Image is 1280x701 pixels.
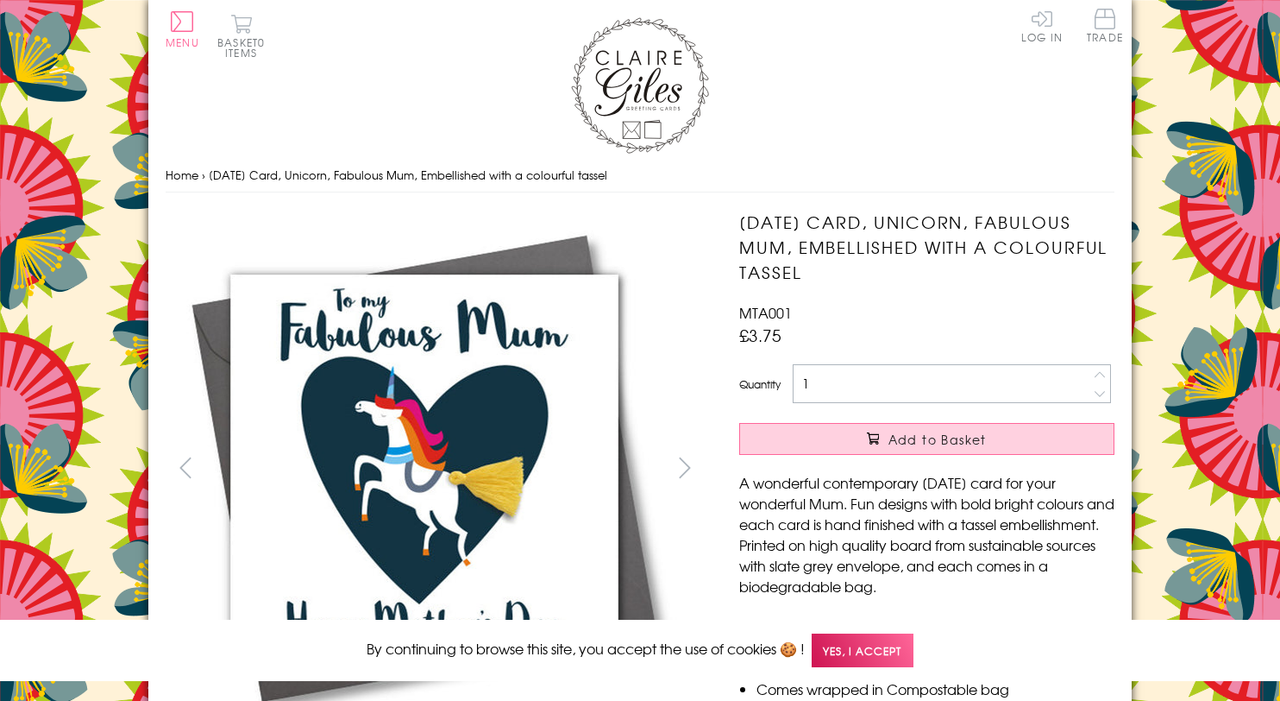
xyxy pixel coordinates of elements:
span: Yes, I accept [812,634,913,667]
button: Menu [166,11,199,47]
button: next [666,448,705,487]
span: › [202,167,205,183]
a: Home [166,167,198,183]
span: 0 items [225,35,265,60]
a: Trade [1087,9,1123,46]
a: Log In [1021,9,1063,42]
nav: breadcrumbs [166,158,1114,193]
img: Claire Giles Greetings Cards [571,17,709,154]
label: Quantity [739,376,781,392]
h1: [DATE] Card, Unicorn, Fabulous Mum, Embellished with a colourful tassel [739,210,1114,284]
button: Basket0 items [217,14,265,58]
span: Add to Basket [888,431,987,448]
li: Comes wrapped in Compostable bag [756,679,1114,699]
p: A wonderful contemporary [DATE] card for your wonderful Mum. Fun designs with bold bright colours... [739,472,1114,597]
span: [DATE] Card, Unicorn, Fabulous Mum, Embellished with a colourful tassel [209,167,607,183]
span: MTA001 [739,302,792,323]
span: Trade [1087,9,1123,42]
button: Add to Basket [739,423,1114,455]
li: Dimensions: 150mm x 150mm [756,616,1114,637]
button: prev [166,448,204,487]
span: Menu [166,35,199,50]
span: £3.75 [739,323,781,347]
